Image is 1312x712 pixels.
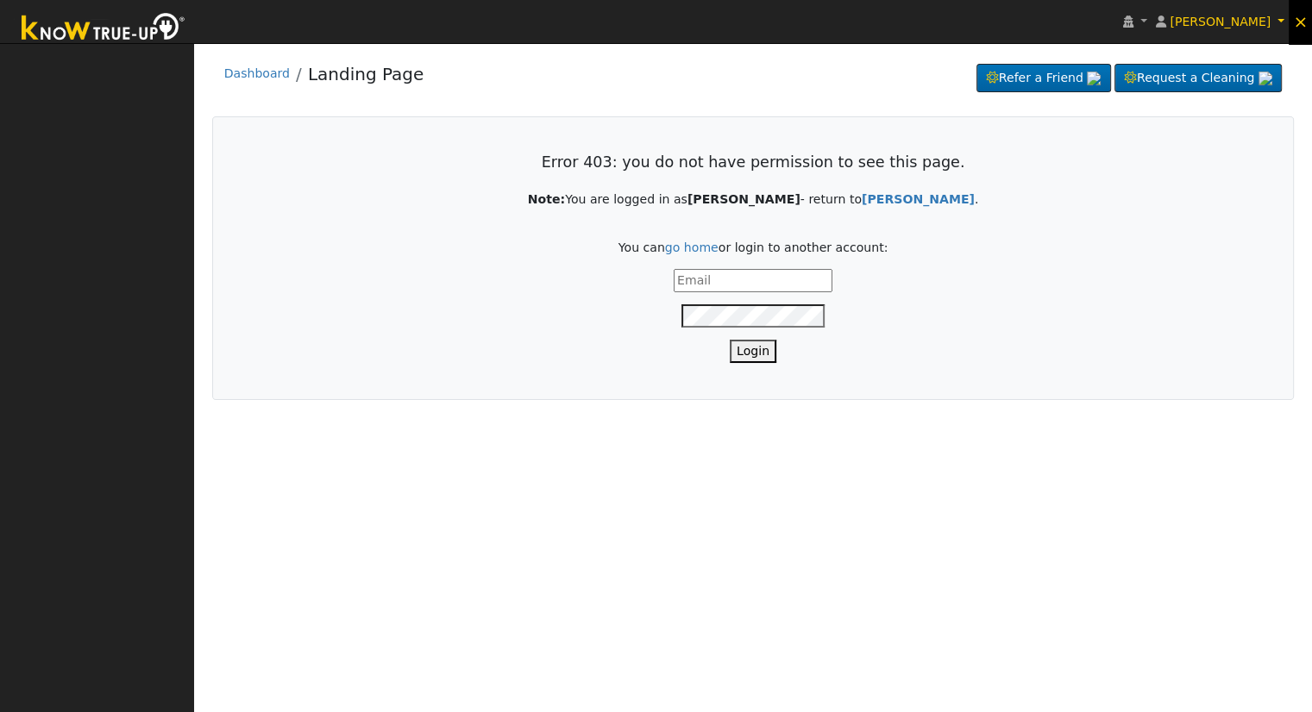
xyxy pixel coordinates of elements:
[224,66,290,80] a: Dashboard
[730,340,776,363] button: Login
[1293,11,1308,32] span: ×
[249,190,1257,209] p: You are logged in as - return to .
[249,239,1257,257] p: You can or login to another account:
[13,9,194,48] img: Know True-Up
[665,240,719,254] a: go home
[687,192,800,206] strong: [PERSON_NAME]
[1259,72,1272,85] img: retrieve
[1170,15,1271,28] span: [PERSON_NAME]
[674,269,832,292] input: Email
[528,192,565,206] strong: Note:
[290,61,424,96] li: Landing Page
[1087,72,1101,85] img: retrieve
[862,192,975,206] a: Back to User
[1114,64,1282,93] a: Request a Cleaning
[249,153,1257,172] h3: Error 403: you do not have permission to see this page.
[976,64,1111,93] a: Refer a Friend
[862,192,975,206] strong: [PERSON_NAME]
